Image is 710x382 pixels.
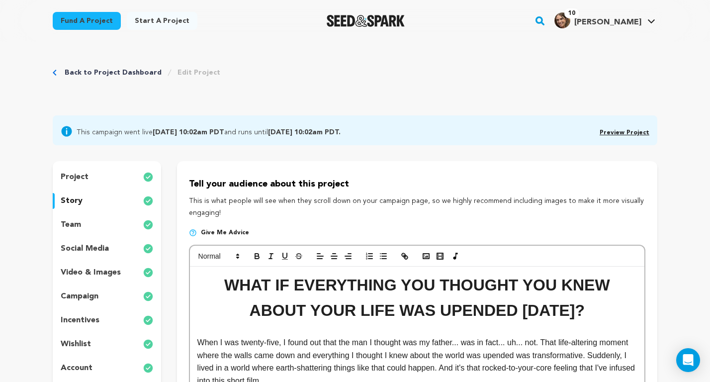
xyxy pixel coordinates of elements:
[268,129,341,136] b: [DATE] 10:02am PDT.
[327,15,405,27] a: Seed&Spark Homepage
[153,129,224,136] b: [DATE] 10:02am PDT
[53,288,161,304] button: campaign
[53,265,161,281] button: video & images
[61,338,91,350] p: wishlist
[143,243,153,255] img: check-circle-full.svg
[224,276,614,319] strong: WHAT IF EVERYTHING YOU THOUGHT YOU KNEW ABOUT YOUR LIFE WAS UPENDED [DATE]?
[53,241,161,257] button: social media
[53,12,121,30] a: Fund a project
[143,362,153,374] img: check-circle-full.svg
[600,130,649,136] a: Preview Project
[61,267,121,279] p: video & images
[61,243,109,255] p: social media
[53,312,161,328] button: incentives
[552,10,657,31] span: Rowan W.'s Profile
[177,68,220,78] a: Edit Project
[53,360,161,376] button: account
[53,169,161,185] button: project
[53,336,161,352] button: wishlist
[189,195,645,219] p: This is what people will see when they scroll down on your campaign page, so we highly recommend ...
[61,171,89,183] p: project
[554,12,570,28] img: 2a8d294b2aec06a1.jpg
[201,229,249,237] span: Give me advice
[554,12,641,28] div: Rowan W.'s Profile
[127,12,197,30] a: Start a project
[77,125,341,137] span: This campaign went live and runs until
[143,338,153,350] img: check-circle-full.svg
[189,177,645,191] p: Tell your audience about this project
[61,219,81,231] p: team
[189,229,197,237] img: help-circle.svg
[676,348,700,372] div: Open Intercom Messenger
[143,171,153,183] img: check-circle-full.svg
[53,217,161,233] button: team
[143,195,153,207] img: check-circle-full.svg
[327,15,405,27] img: Seed&Spark Logo Dark Mode
[53,193,161,209] button: story
[552,10,657,28] a: Rowan W.'s Profile
[61,362,92,374] p: account
[143,267,153,279] img: check-circle-full.svg
[143,290,153,302] img: check-circle-full.svg
[61,314,99,326] p: incentives
[53,68,220,78] div: Breadcrumb
[61,195,83,207] p: story
[143,314,153,326] img: check-circle-full.svg
[61,290,98,302] p: campaign
[564,8,579,18] span: 10
[65,68,162,78] a: Back to Project Dashboard
[143,219,153,231] img: check-circle-full.svg
[574,18,641,26] span: [PERSON_NAME]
